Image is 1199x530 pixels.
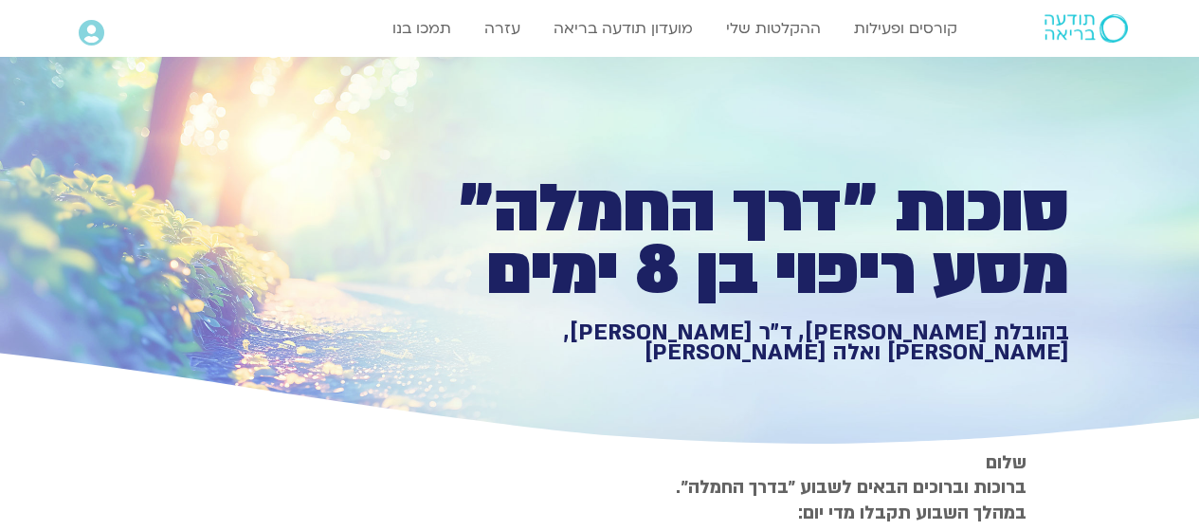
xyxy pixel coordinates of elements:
img: תודעה בריאה [1045,14,1128,43]
a: תמכו בנו [383,10,461,46]
a: ההקלטות שלי [717,10,830,46]
strong: ברוכות וברוכים הבאים לשבוע ״בדרך החמלה״. במהלך השבוע תקבלו מדי יום: [676,475,1026,524]
a: קורסים ופעילות [845,10,967,46]
strong: שלום [986,450,1026,475]
a: עזרה [475,10,530,46]
h1: בהובלת [PERSON_NAME], ד״ר [PERSON_NAME], [PERSON_NAME] ואלה [PERSON_NAME] [412,322,1069,363]
a: מועדון תודעה בריאה [544,10,702,46]
h1: סוכות ״דרך החמלה״ מסע ריפוי בן 8 ימים [412,178,1069,302]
